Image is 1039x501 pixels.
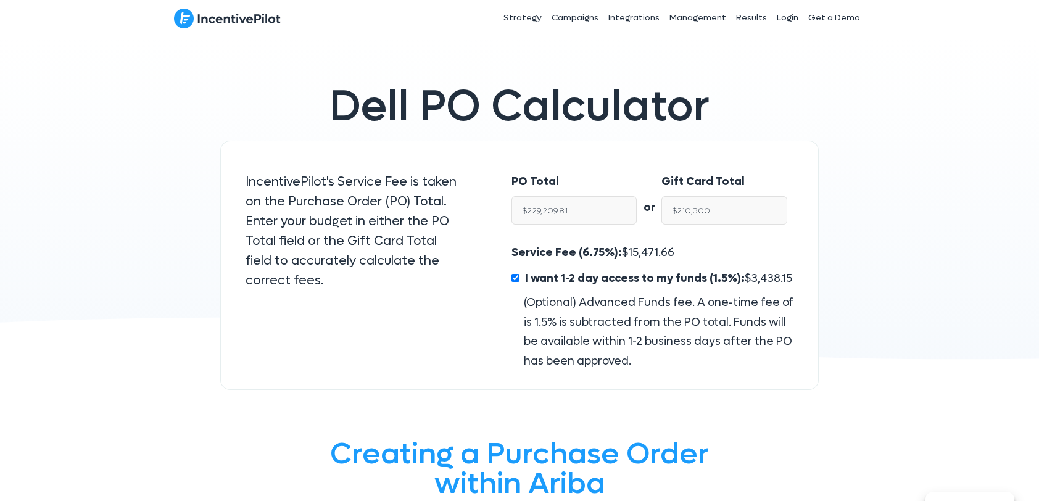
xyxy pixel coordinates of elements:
a: Integrations [603,2,664,33]
span: 15,471.66 [628,246,674,260]
span: Service Fee (6.75%): [511,246,622,260]
a: Login [772,2,803,33]
a: Strategy [499,2,547,33]
input: I want 1-2 day access to my funds (1.5%):$3,438.15 [511,274,519,282]
a: Management [664,2,731,33]
div: or [637,172,661,218]
span: 3,438.15 [751,271,792,286]
span: I want 1-2 day access to my funds (1.5%): [525,271,745,286]
nav: Header Menu [413,2,865,33]
label: Gift Card Total [661,172,745,192]
a: Results [731,2,772,33]
span: Dell PO Calculator [329,78,710,135]
a: Get a Demo [803,2,865,33]
span: $ [522,271,792,286]
label: PO Total [511,172,559,192]
div: (Optional) Advanced Funds fee. A one-time fee of is 1.5% is subtracted from the PO total. Funds w... [511,293,793,371]
img: IncentivePilot [174,8,281,29]
div: $ [511,243,793,371]
a: Campaigns [547,2,603,33]
p: IncentivePilot's Service Fee is taken on the Purchase Order (PO) Total. Enter your budget in eith... [246,172,462,291]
